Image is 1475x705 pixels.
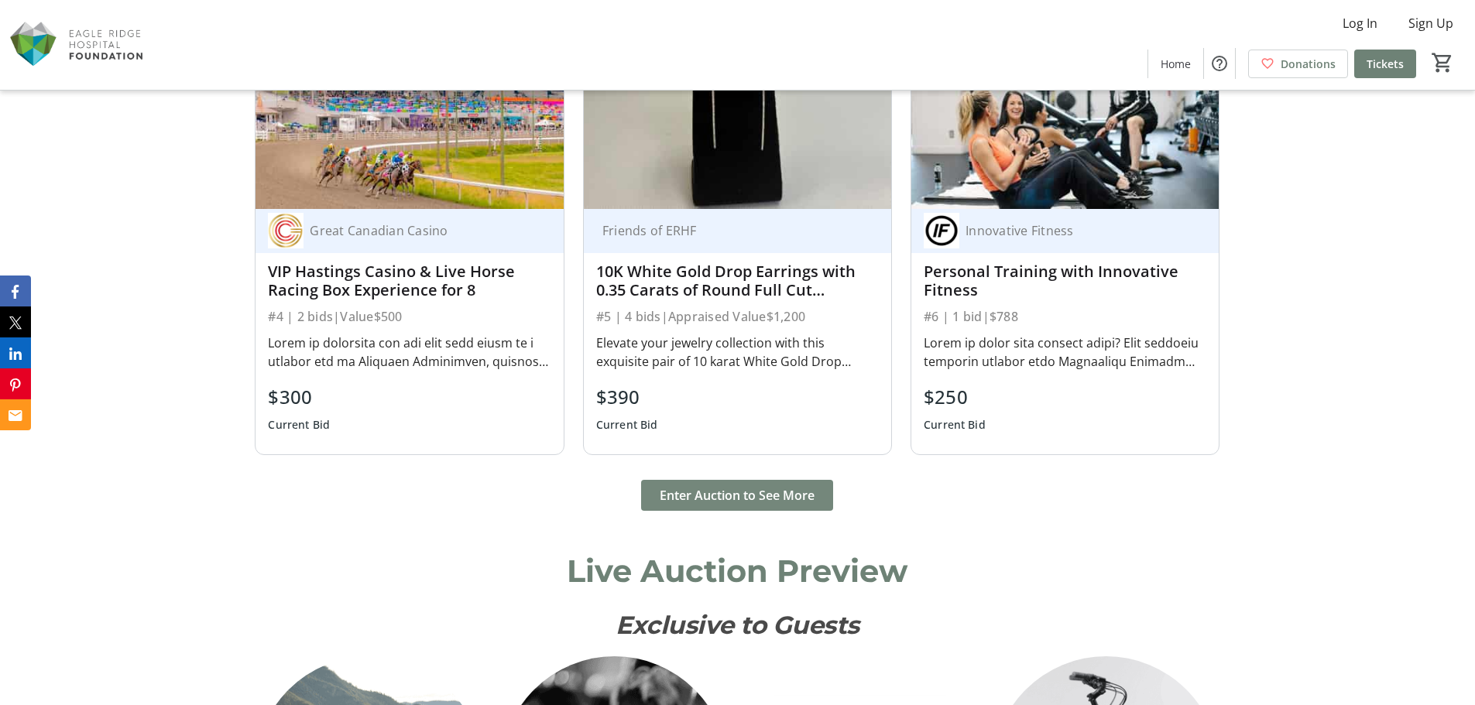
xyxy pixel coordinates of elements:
a: Donations [1248,50,1348,78]
img: Eagle Ridge Hospital Foundation's Logo [9,6,147,84]
em: Exclusive to Guests [616,610,859,640]
div: $300 [268,383,330,411]
img: Innovative Fitness [924,213,959,248]
button: Sign Up [1396,11,1466,36]
div: Personal Training with Innovative Fitness [924,262,1206,299]
p: Live Auction Preview [255,548,1219,594]
span: Log In [1343,14,1377,33]
div: Current Bid [924,411,986,439]
div: Elevate your jewelry collection with this exquisite pair of 10 karat White Gold Drop Earrings, fe... [596,334,879,371]
span: Donations [1281,56,1336,72]
img: Great Canadian Casino [268,213,304,248]
div: Great Canadian Casino [304,223,532,238]
a: Tickets [1354,50,1416,78]
img: 10K White Gold Drop Earrings with 0.35 Carats of Round Full Cut Diamonds [584,36,891,208]
div: Innovative Fitness [959,223,1188,238]
span: Sign Up [1408,14,1453,33]
span: Home [1161,56,1191,72]
button: Enter Auction to See More [641,480,833,511]
div: VIP Hastings Casino & Live Horse Racing Box Experience for 8 [268,262,551,299]
div: Current Bid [596,411,658,439]
div: $250 [924,383,986,411]
div: 10K White Gold Drop Earrings with 0.35 Carats of Round Full Cut Diamonds [596,262,879,299]
div: Lorem ip dolorsita con adi elit sedd eiusm te i utlabor etd ma Aliquaen Adminimven, quisnostr exe... [268,334,551,371]
button: Help [1204,48,1235,79]
div: #6 | 1 bid | $788 [924,306,1206,327]
button: Cart [1429,49,1456,77]
div: Friends of ERHF [596,223,860,238]
span: Tickets [1367,56,1404,72]
img: Personal Training with Innovative Fitness [911,36,1219,208]
div: Current Bid [268,411,330,439]
div: #5 | 4 bids | Appraised Value $1,200 [596,306,879,327]
a: Home [1148,50,1203,78]
img: VIP Hastings Casino & Live Horse Racing Box Experience for 8 [256,36,563,208]
div: Lorem ip dolor sita consect adipi? Elit seddoeiu temporin utlabor etdo Magnaaliqu Enimadm Veni Qu... [924,334,1206,371]
span: Enter Auction to See More [660,486,815,505]
div: #4 | 2 bids | Value $500 [268,306,551,327]
div: $390 [596,383,658,411]
button: Log In [1330,11,1390,36]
